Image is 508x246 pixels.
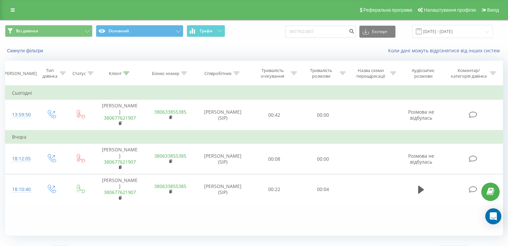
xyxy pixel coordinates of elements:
[408,153,434,165] span: Розмова не відбулась
[353,68,388,79] div: Назва схеми переадресації
[104,159,136,165] a: 380677621907
[42,68,58,79] div: Тип дзвінка
[5,25,93,37] button: Всі дзвінки
[299,174,347,205] td: 00:04
[200,29,213,33] span: Графік
[12,108,30,121] div: 13:59:50
[109,71,122,76] div: Клієнт
[363,7,412,13] span: Реферальна програма
[305,68,338,79] div: Тривалість розмови
[5,48,46,54] button: Скинути фільтри
[424,7,476,13] span: Налаштування профілю
[95,100,145,130] td: [PERSON_NAME]
[299,144,347,174] td: 00:00
[12,152,30,165] div: 18:12:05
[204,71,232,76] div: Співробітник
[299,100,347,130] td: 00:00
[196,100,250,130] td: [PERSON_NAME] (SIP)
[152,71,179,76] div: Бізнес номер
[154,109,186,115] a: 380633855385
[5,130,503,144] td: Вчора
[16,28,38,34] span: Всі дзвінки
[388,47,503,54] a: Коли дані можуть відрізнятися вiд інших систем
[285,26,356,38] input: Пошук за номером
[359,26,395,38] button: Експорт
[95,144,145,174] td: [PERSON_NAME]
[408,109,434,121] span: Розмова не відбулась
[104,115,136,121] a: 380677621907
[250,100,299,130] td: 00:42
[95,174,145,205] td: [PERSON_NAME]
[250,144,299,174] td: 00:08
[154,183,186,189] a: 380633855385
[256,68,290,79] div: Тривалість очікування
[196,144,250,174] td: [PERSON_NAME] (SIP)
[5,86,503,100] td: Сьогодні
[487,7,499,13] span: Вихід
[3,71,37,76] div: [PERSON_NAME]
[154,153,186,159] a: 380633855385
[104,189,136,195] a: 380677621907
[404,68,443,79] div: Аудіозапис розмови
[187,25,225,37] button: Графік
[12,183,30,196] div: 18:10:40
[485,208,501,224] div: Open Intercom Messenger
[196,174,250,205] td: [PERSON_NAME] (SIP)
[250,174,299,205] td: 00:22
[96,25,183,37] button: Основний
[72,71,86,76] div: Статус
[449,68,488,79] div: Коментар/категорія дзвінка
